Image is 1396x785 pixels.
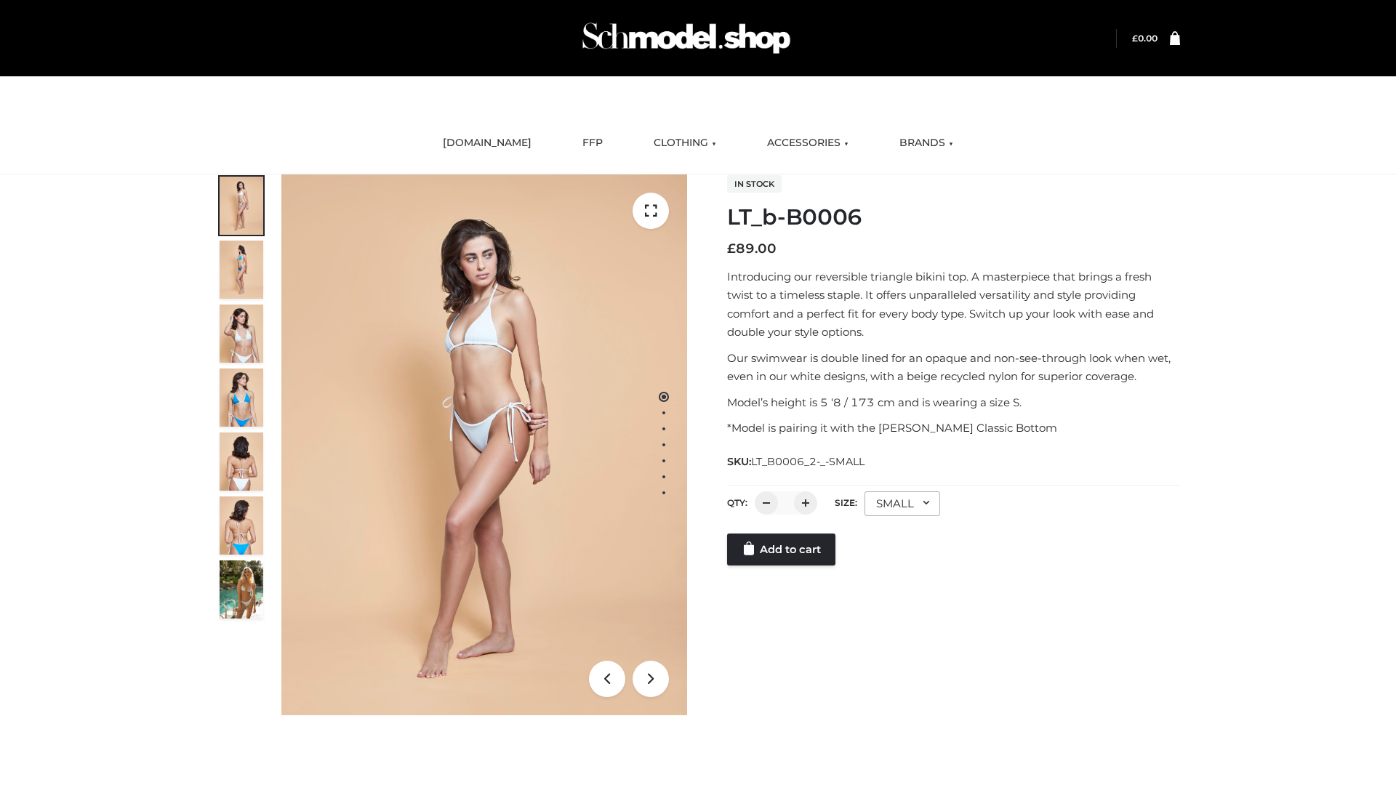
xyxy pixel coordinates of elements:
p: Introducing our reversible triangle bikini top. A masterpiece that brings a fresh twist to a time... [727,267,1180,342]
img: ArielClassicBikiniTop_CloudNine_AzureSky_OW114ECO_4-scaled.jpg [220,369,263,427]
p: Our swimwear is double lined for an opaque and non-see-through look when wet, even in our white d... [727,349,1180,386]
img: Schmodel Admin 964 [577,9,795,67]
img: ArielClassicBikiniTop_CloudNine_AzureSky_OW114ECO_8-scaled.jpg [220,496,263,555]
img: ArielClassicBikiniTop_CloudNine_AzureSky_OW114ECO_7-scaled.jpg [220,432,263,491]
span: In stock [727,175,782,193]
img: ArielClassicBikiniTop_CloudNine_AzureSky_OW114ECO_1 [281,174,687,715]
p: *Model is pairing it with the [PERSON_NAME] Classic Bottom [727,419,1180,438]
a: BRANDS [888,127,964,159]
label: Size: [835,497,857,508]
div: SMALL [865,491,940,516]
p: Model’s height is 5 ‘8 / 173 cm and is wearing a size S. [727,393,1180,412]
img: ArielClassicBikiniTop_CloudNine_AzureSky_OW114ECO_3-scaled.jpg [220,305,263,363]
span: SKU: [727,453,866,470]
bdi: 0.00 [1132,33,1158,44]
h1: LT_b-B0006 [727,204,1180,230]
a: £0.00 [1132,33,1158,44]
a: [DOMAIN_NAME] [432,127,542,159]
span: £ [1132,33,1138,44]
a: Add to cart [727,534,835,565]
label: QTY: [727,497,747,508]
a: ACCESSORIES [756,127,859,159]
img: ArielClassicBikiniTop_CloudNine_AzureSky_OW114ECO_1-scaled.jpg [220,177,263,235]
span: LT_B0006_2-_-SMALL [751,455,865,468]
bdi: 89.00 [727,241,777,257]
a: FFP [571,127,614,159]
img: ArielClassicBikiniTop_CloudNine_AzureSky_OW114ECO_2-scaled.jpg [220,241,263,299]
span: £ [727,241,736,257]
img: Arieltop_CloudNine_AzureSky2.jpg [220,560,263,619]
a: CLOTHING [643,127,727,159]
